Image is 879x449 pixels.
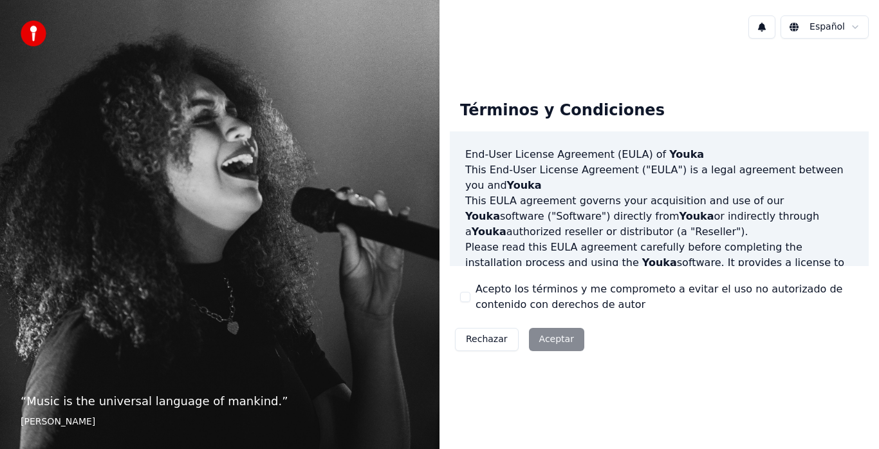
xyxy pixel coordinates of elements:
[21,416,419,428] footer: [PERSON_NAME]
[669,148,704,160] span: Youka
[465,162,853,193] p: This End-User License Agreement ("EULA") is a legal agreement between you and
[455,328,519,351] button: Rechazar
[465,240,853,301] p: Please read this EULA agreement carefully before completing the installation process and using th...
[680,210,714,222] span: Youka
[642,256,677,269] span: Youka
[507,179,542,191] span: Youka
[450,90,675,131] div: Términos y Condiciones
[465,210,500,222] span: Youka
[21,21,46,46] img: youka
[21,392,419,410] p: “ Music is the universal language of mankind. ”
[472,225,506,238] span: Youka
[465,193,853,240] p: This EULA agreement governs your acquisition and use of our software ("Software") directly from o...
[476,282,858,312] label: Acepto los términos y me comprometo a evitar el uso no autorizado de contenido con derechos de autor
[465,147,853,162] h3: End-User License Agreement (EULA) of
